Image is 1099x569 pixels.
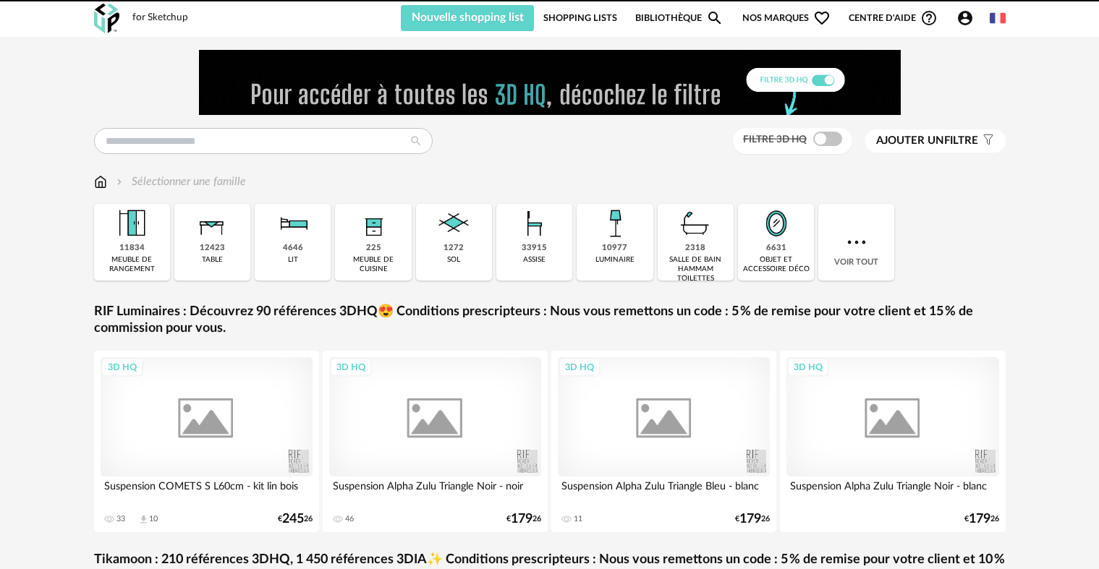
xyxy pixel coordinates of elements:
img: svg+xml;base64,PHN2ZyB3aWR0aD0iMTYiIGhlaWdodD0iMTciIHZpZXdCb3g9IjAgMCAxNiAxNyIgZmlsbD0ibm9uZSIgeG... [94,174,107,190]
div: 46 [345,514,354,524]
div: table [202,255,223,265]
img: svg+xml;base64,PHN2ZyB3aWR0aD0iMTYiIGhlaWdodD0iMTYiIHZpZXdCb3g9IjAgMCAxNiAxNiIgZmlsbD0ibm9uZSIgeG... [114,174,125,190]
a: 3D HQ Suspension Alpha Zulu Triangle Noir - blanc €17926 [780,351,1006,532]
div: sol [447,255,460,265]
img: Sol.png [434,204,473,243]
img: Luminaire.png [595,204,635,243]
div: luminaire [595,255,635,265]
span: Ajouter un [876,135,944,146]
div: € 26 [964,514,999,524]
span: Download icon [138,514,149,525]
span: 179 [969,514,990,524]
div: 11 [574,514,582,524]
div: 33915 [522,243,547,254]
div: 225 [366,243,381,254]
a: 3D HQ Suspension Alpha Zulu Triangle Bleu - blanc 11 €17926 [551,351,777,532]
span: Nos marques [742,5,831,31]
div: 11834 [119,243,145,254]
span: 245 [282,514,304,524]
img: more.7b13dc1.svg [844,229,870,255]
div: 3D HQ [101,358,143,377]
span: Filter icon [978,134,995,148]
span: Magnify icon [706,9,724,27]
img: Miroir.png [757,204,796,243]
span: Account Circle icon [956,9,980,27]
div: Suspension Alpha Zulu Triangle Noir - noir [329,476,542,505]
div: 3D HQ [787,358,829,377]
a: 3D HQ Suspension Alpha Zulu Triangle Noir - noir 46 €17926 [323,351,548,532]
div: Suspension Alpha Zulu Triangle Noir - blanc [786,476,999,505]
a: BibliothèqueMagnify icon [635,5,724,31]
button: Ajouter unfiltre Filter icon [865,129,1006,153]
span: Filtre 3D HQ [743,134,807,145]
div: for Sketchup [132,12,188,25]
div: salle de bain hammam toilettes [662,255,729,283]
div: meuble de cuisine [339,255,407,274]
div: 4646 [283,243,303,254]
div: 33 [116,514,125,524]
span: Nouvelle shopping list [412,12,524,23]
div: 10 [149,514,158,524]
a: Shopping Lists [543,5,617,31]
div: Suspension Alpha Zulu Triangle Bleu - blanc [558,476,771,505]
img: OXP [94,4,119,33]
img: FILTRE%20HQ%20NEW_V1%20(4).gif [199,50,901,115]
div: meuble de rangement [98,255,166,274]
span: filtre [876,134,978,148]
div: € 26 [506,514,541,524]
div: 6631 [766,243,786,254]
div: assise [523,255,546,265]
div: € 26 [735,514,770,524]
div: Sélectionner une famille [114,174,246,190]
span: Centre d'aideHelp Circle Outline icon [849,9,938,27]
span: 179 [739,514,761,524]
div: Suspension COMETS S L60cm - kit lin bois [101,476,313,505]
img: Meuble%20de%20rangement.png [112,204,151,243]
div: 12423 [200,243,225,254]
span: Help Circle Outline icon [920,9,938,27]
button: Nouvelle shopping list [401,5,535,31]
div: 10977 [602,243,627,254]
span: Heart Outline icon [813,9,831,27]
span: 179 [511,514,532,524]
img: Assise.png [515,204,554,243]
span: Account Circle icon [956,9,974,27]
img: Rangement.png [354,204,393,243]
div: 1272 [444,243,464,254]
div: lit [288,255,298,265]
img: Table.png [192,204,232,243]
img: Literie.png [273,204,313,243]
img: Salle%20de%20bain.png [676,204,715,243]
div: 2318 [685,243,705,254]
a: 3D HQ Suspension COMETS S L60cm - kit lin bois 33 Download icon 10 €24526 [94,351,320,532]
div: 3D HQ [559,358,601,377]
img: fr [990,10,1006,26]
div: 3D HQ [330,358,372,377]
div: € 26 [278,514,313,524]
div: objet et accessoire déco [742,255,810,274]
a: RIF Luminaires : Découvrez 90 références 3DHQ😍 Conditions prescripteurs : Nous vous remettons un ... [94,304,1006,338]
div: Voir tout [818,204,894,281]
